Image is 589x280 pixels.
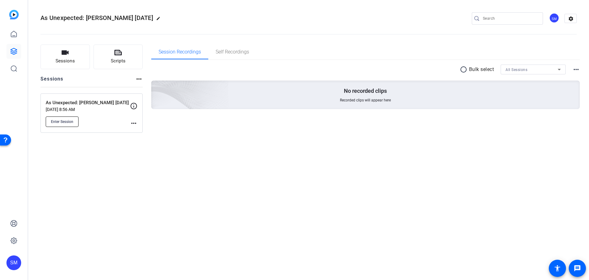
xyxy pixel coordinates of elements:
span: Enter Session [51,119,73,124]
div: SM [549,13,559,23]
mat-icon: message [574,265,581,272]
mat-icon: more_horiz [135,75,143,83]
img: embarkstudio-empty-session.png [83,20,229,153]
span: Sessions [56,57,75,65]
ngx-avatar: Scott Marshall [549,13,560,24]
mat-icon: more_horiz [130,120,137,127]
p: Bulk select [469,66,494,73]
span: Self Recordings [216,49,249,54]
img: blue-gradient.svg [9,10,19,19]
div: SM [6,255,21,270]
p: As Unexpected: [PERSON_NAME] [DATE] [46,99,130,106]
p: No recorded clips [344,87,387,95]
span: Recorded clips will appear here [340,98,391,103]
button: Scripts [94,45,143,69]
span: Scripts [111,57,125,65]
mat-icon: edit [156,16,164,24]
mat-icon: accessibility [554,265,561,272]
p: [DATE] 8:56 AM [46,107,130,112]
h2: Sessions [40,75,64,87]
mat-icon: radio_button_unchecked [460,66,469,73]
span: All Sessions [506,68,527,72]
input: Search [483,15,538,22]
span: As Unexpected: [PERSON_NAME] [DATE] [40,14,153,22]
span: Session Recordings [159,49,201,54]
button: Enter Session [46,116,79,127]
button: Sessions [40,45,90,69]
mat-icon: more_horiz [572,66,580,73]
mat-icon: settings [565,14,577,23]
